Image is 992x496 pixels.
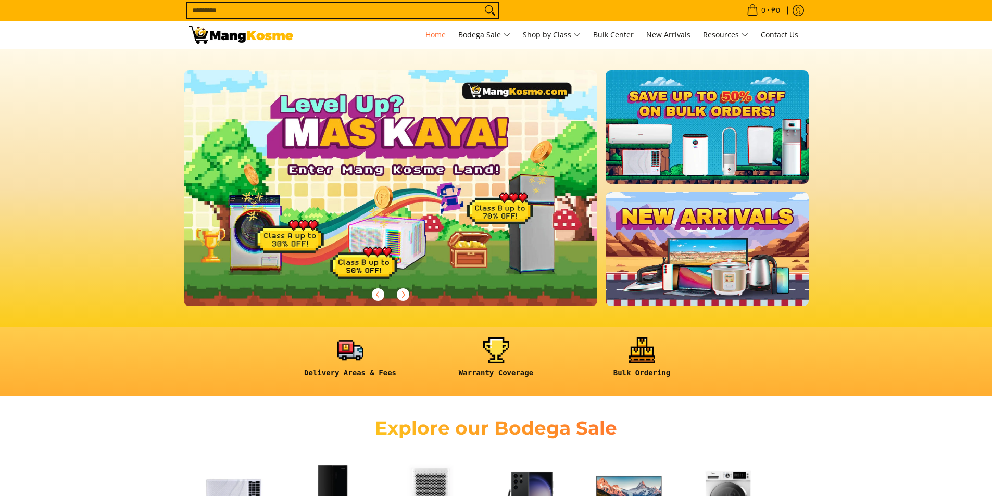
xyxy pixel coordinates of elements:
[646,30,690,40] span: New Arrivals
[367,283,390,306] button: Previous
[458,29,510,42] span: Bodega Sale
[453,21,516,49] a: Bodega Sale
[593,30,634,40] span: Bulk Center
[703,29,748,42] span: Resources
[482,3,498,18] button: Search
[518,21,586,49] a: Shop by Class
[184,70,598,306] img: Gaming desktop banner
[283,337,418,386] a: <h6><strong>Delivery Areas & Fees</strong></h6>
[641,21,696,49] a: New Arrivals
[770,7,782,14] span: ₱0
[698,21,754,49] a: Resources
[429,337,564,386] a: <h6><strong>Warranty Coverage</strong></h6>
[392,283,415,306] button: Next
[189,26,293,44] img: Mang Kosme: Your Home Appliances Warehouse Sale Partner!
[756,21,803,49] a: Contact Us
[588,21,639,49] a: Bulk Center
[574,337,710,386] a: <h6><strong>Bulk Ordering</strong></h6>
[523,29,581,42] span: Shop by Class
[420,21,451,49] a: Home
[760,7,767,14] span: 0
[761,30,798,40] span: Contact Us
[744,5,783,16] span: •
[304,21,803,49] nav: Main Menu
[425,30,446,40] span: Home
[345,416,647,440] h2: Explore our Bodega Sale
